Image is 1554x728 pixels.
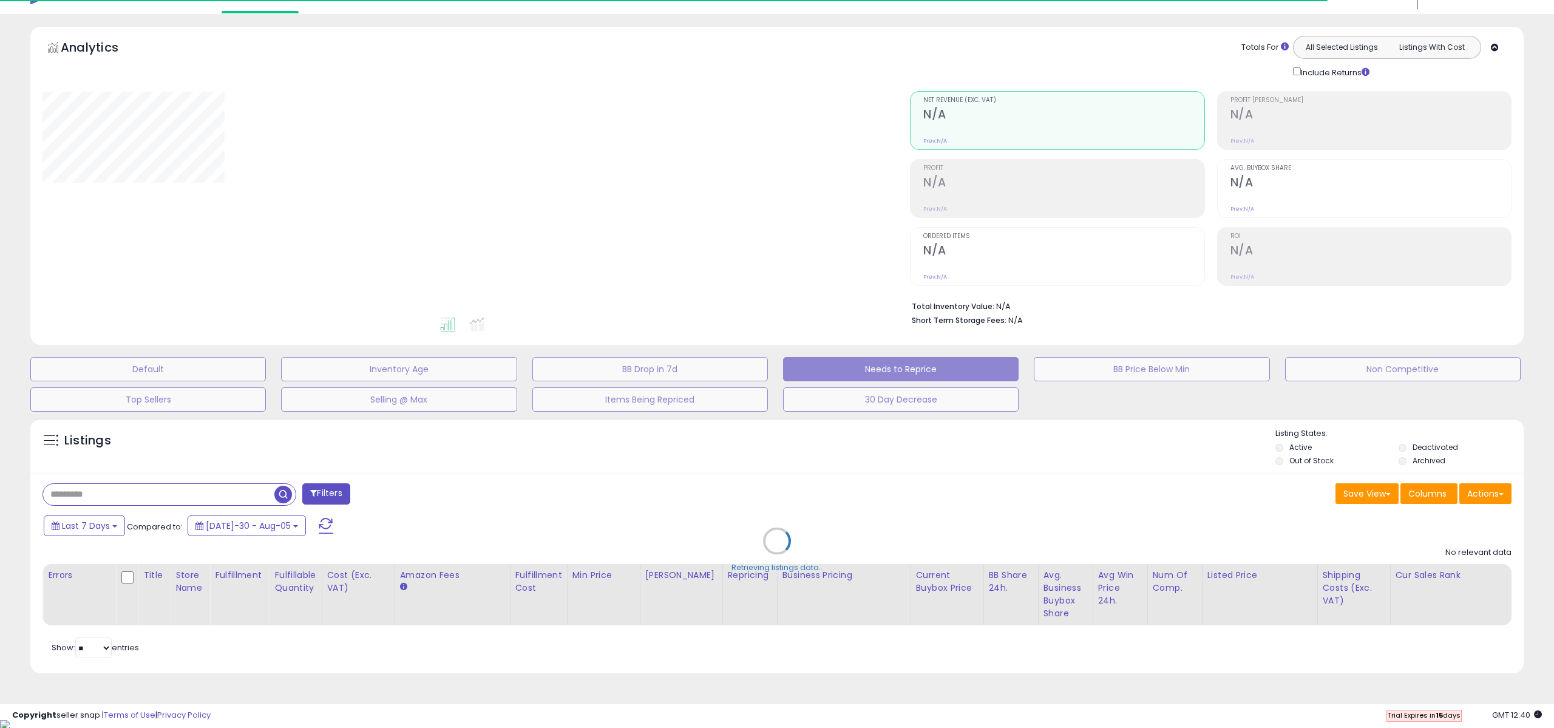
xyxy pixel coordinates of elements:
button: Inventory Age [281,357,517,381]
span: ROI [1230,233,1511,240]
small: Prev: N/A [923,137,947,145]
b: Short Term Storage Fees: [912,315,1006,325]
span: Trial Expires in days [1388,710,1461,720]
h2: N/A [1230,243,1511,260]
small: Prev: N/A [923,205,947,213]
button: Default [30,357,266,381]
button: Listings With Cost [1386,39,1477,55]
h2: N/A [1230,175,1511,192]
b: Total Inventory Value: [912,301,994,311]
a: Privacy Policy [157,709,211,721]
span: Avg. Buybox Share [1230,165,1511,172]
span: Ordered Items [923,233,1204,240]
button: 30 Day Decrease [783,387,1019,412]
h5: Analytics [61,39,142,59]
span: N/A [1008,315,1023,326]
small: Prev: N/A [1230,273,1254,281]
div: seller snap | | [12,710,211,721]
a: Terms of Use [104,709,155,721]
span: Profit [PERSON_NAME] [1230,97,1511,104]
span: Net Revenue (Exc. VAT) [923,97,1204,104]
button: Non Competitive [1285,357,1521,381]
button: Items Being Repriced [532,387,768,412]
small: Prev: N/A [1230,137,1254,145]
button: BB Drop in 7d [532,357,768,381]
div: Retrieving listings data.. [731,562,823,573]
button: Top Sellers [30,387,266,412]
div: Include Returns [1284,65,1384,79]
h2: N/A [1230,107,1511,124]
button: Selling @ Max [281,387,517,412]
span: 2025-08-13 12:40 GMT [1492,709,1542,721]
button: Needs to Reprice [783,357,1019,381]
small: Prev: N/A [1230,205,1254,213]
b: 15 [1436,710,1443,720]
button: BB Price Below Min [1034,357,1269,381]
strong: Copyright [12,709,56,721]
button: All Selected Listings [1297,39,1387,55]
div: Totals For [1241,42,1289,53]
h2: N/A [923,175,1204,192]
small: Prev: N/A [923,273,947,281]
h2: N/A [923,107,1204,124]
h2: N/A [923,243,1204,260]
span: Profit [923,165,1204,172]
li: N/A [912,298,1502,313]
